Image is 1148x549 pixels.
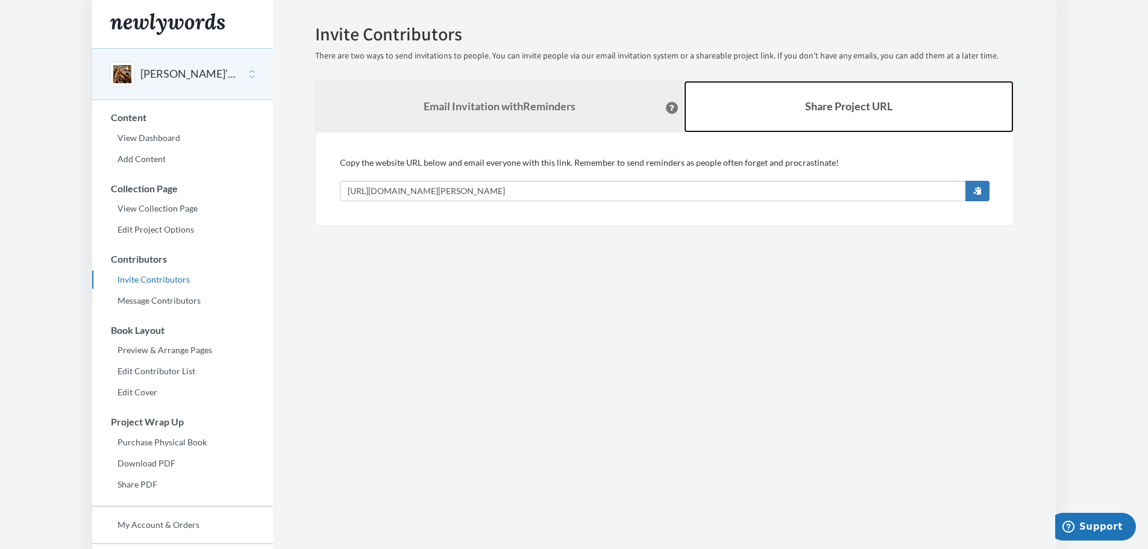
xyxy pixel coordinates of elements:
img: Newlywords logo [110,13,225,35]
h3: Contributors [93,254,273,265]
a: Edit Contributor List [92,362,273,380]
p: There are two ways to send invitations to people. You can invite people via our email invitation ... [315,50,1014,62]
h3: Content [93,112,273,123]
a: Preview & Arrange Pages [92,341,273,359]
h2: Invite Contributors [315,24,1014,44]
a: Edit Cover [92,383,273,401]
button: [PERSON_NAME]’s 20th Anniversary [140,66,238,82]
a: Add Content [92,150,273,168]
a: Purchase Physical Book [92,433,273,451]
strong: Email Invitation with Reminders [424,99,576,113]
div: Copy the website URL below and email everyone with this link. Remember to send reminders as peopl... [340,157,990,201]
h3: Project Wrap Up [93,416,273,427]
a: Invite Contributors [92,271,273,289]
a: Edit Project Options [92,221,273,239]
a: Share PDF [92,475,273,494]
a: View Collection Page [92,199,273,218]
a: View Dashboard [92,129,273,147]
a: Message Contributors [92,292,273,310]
b: Share Project URL [805,99,892,113]
a: My Account & Orders [92,516,273,534]
h3: Collection Page [93,183,273,194]
iframe: Opens a widget where you can chat to one of our agents [1055,513,1136,543]
h3: Book Layout [93,325,273,336]
a: Download PDF [92,454,273,472]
